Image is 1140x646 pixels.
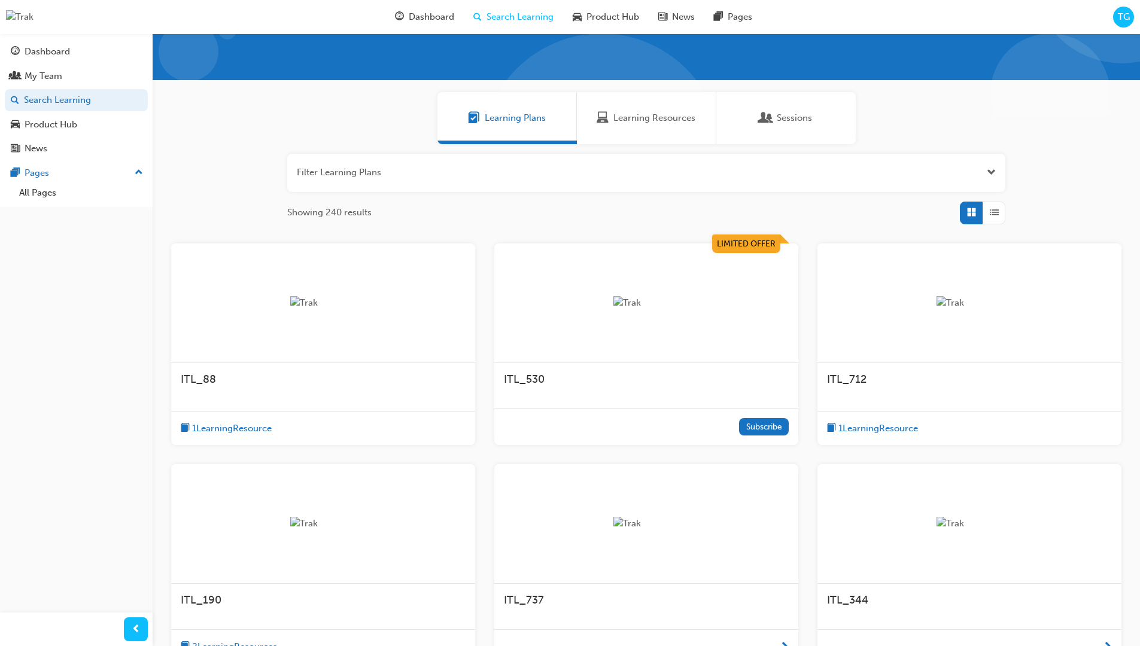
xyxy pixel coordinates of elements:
span: ITL_190 [181,593,221,607]
a: My Team [5,65,148,87]
a: All Pages [14,184,148,202]
span: guage-icon [395,10,404,25]
a: car-iconProduct Hub [563,5,649,29]
a: Learning PlansLearning Plans [437,92,577,144]
a: Search Learning [5,89,148,111]
span: search-icon [473,10,482,25]
img: Trak [937,517,1002,531]
span: Dashboard [409,10,454,24]
a: guage-iconDashboard [385,5,464,29]
a: Product Hub [5,114,148,136]
a: pages-iconPages [704,5,762,29]
span: Grid [967,206,976,220]
span: ITL_712 [827,373,867,386]
img: Trak [937,296,1002,310]
span: news-icon [11,144,20,154]
img: Trak [6,10,34,24]
span: Limited Offer [717,239,776,249]
span: 1 Learning Resource [838,422,918,435]
span: Learning Resources [613,111,695,125]
button: book-icon1LearningResource [827,421,918,436]
a: SessionsSessions [716,92,856,144]
span: book-icon [181,421,190,436]
button: DashboardMy TeamSearch LearningProduct HubNews [5,38,148,162]
span: car-icon [573,10,582,25]
img: Trak [613,517,679,531]
img: Trak [290,517,356,531]
span: pages-icon [11,168,20,179]
a: TrakITL_88book-icon1LearningResource [171,243,475,446]
div: News [25,142,47,156]
span: Sessions [760,111,772,125]
img: Trak [613,296,679,310]
span: Learning Resources [597,111,609,125]
span: car-icon [11,120,20,130]
span: ITL_737 [504,593,544,607]
div: Pages [25,166,49,180]
span: book-icon [827,421,836,436]
span: Pages [728,10,752,24]
a: search-iconSearch Learning [464,5,563,29]
button: Open the filter [987,166,996,179]
a: News [5,138,148,160]
span: ITL_344 [827,593,868,607]
div: Product Hub [25,118,77,132]
a: news-iconNews [649,5,704,29]
button: book-icon1LearningResource [181,421,272,436]
div: My Team [25,69,62,83]
span: up-icon [135,165,143,181]
span: prev-icon [132,622,141,637]
span: TG [1118,10,1130,24]
a: Dashboard [5,41,148,63]
a: TrakITL_712book-icon1LearningResource [817,243,1121,446]
span: Learning Plans [485,111,546,125]
span: search-icon [11,95,19,106]
span: guage-icon [11,47,20,57]
span: List [990,206,999,220]
span: 1 Learning Resource [192,422,272,435]
button: TG [1113,7,1134,28]
a: Limited OfferTrakITL_530Subscribe [494,243,798,446]
button: Pages [5,162,148,184]
span: Learning Plans [468,111,480,125]
div: Dashboard [25,45,70,59]
a: Learning ResourcesLearning Resources [577,92,716,144]
span: Sessions [777,111,812,125]
span: ITL_88 [181,373,216,386]
span: Search Learning [487,10,554,24]
span: pages-icon [714,10,723,25]
span: News [672,10,695,24]
span: news-icon [658,10,667,25]
button: Subscribe [739,418,789,435]
span: people-icon [11,71,20,82]
img: Trak [290,296,356,310]
span: Product Hub [586,10,639,24]
span: Showing 240 results [287,206,372,220]
span: ITL_530 [504,373,545,386]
